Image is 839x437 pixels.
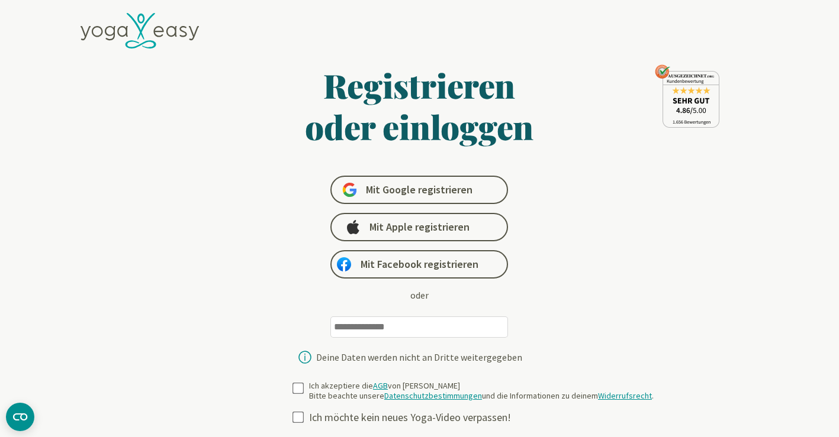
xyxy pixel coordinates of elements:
[384,390,482,401] a: Datenschutzbestimmungen
[655,64,719,128] img: ausgezeichnet_seal.png
[191,64,649,147] h1: Registrieren oder einloggen
[366,183,472,197] span: Mit Google registrieren
[369,220,470,234] span: Mit Apple registrieren
[316,352,522,362] div: Deine Daten werden nicht an Dritte weitergegeben
[330,176,508,204] a: Mit Google registrieren
[309,381,654,402] div: Ich akzeptiere die von [PERSON_NAME] Bitte beachte unsere und die Informationen zu deinem .
[410,288,429,302] div: oder
[330,250,508,279] a: Mit Facebook registrieren
[373,380,388,391] a: AGB
[330,213,508,241] a: Mit Apple registrieren
[598,390,652,401] a: Widerrufsrecht
[309,411,663,425] div: Ich möchte kein neues Yoga-Video verpassen!
[6,403,34,431] button: CMP-Widget öffnen
[361,257,478,271] span: Mit Facebook registrieren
